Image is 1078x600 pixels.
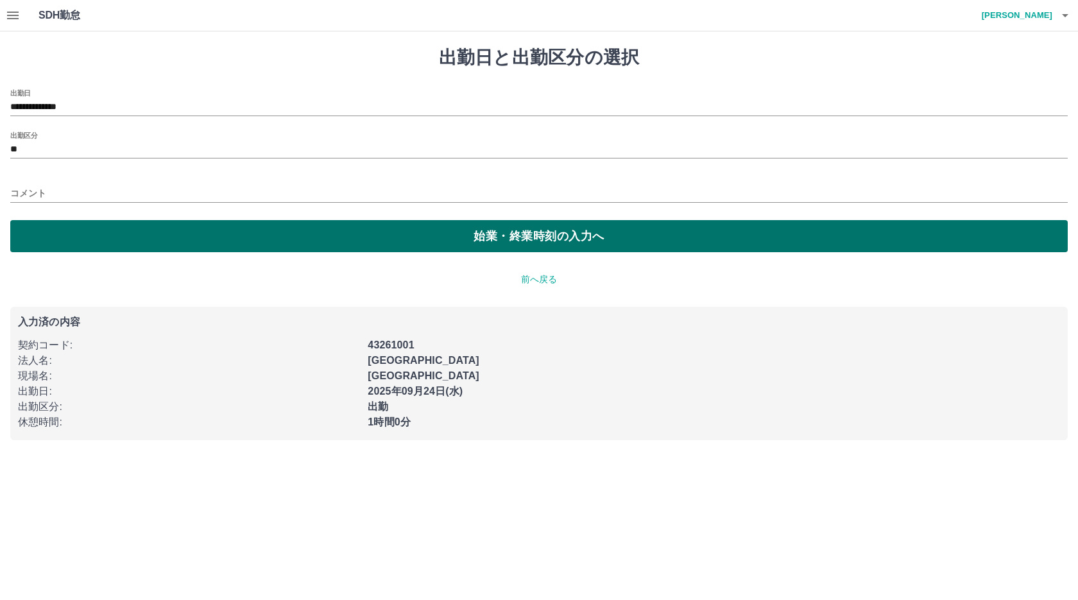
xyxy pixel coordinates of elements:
[368,401,388,412] b: 出勤
[18,338,360,353] p: 契約コード :
[10,273,1068,286] p: 前へ戻る
[10,130,37,140] label: 出勤区分
[368,370,479,381] b: [GEOGRAPHIC_DATA]
[18,317,1060,327] p: 入力済の内容
[10,220,1068,252] button: 始業・終業時刻の入力へ
[368,339,414,350] b: 43261001
[18,384,360,399] p: 出勤日 :
[18,399,360,415] p: 出勤区分 :
[10,88,31,98] label: 出勤日
[368,386,463,397] b: 2025年09月24日(水)
[368,416,411,427] b: 1時間0分
[18,368,360,384] p: 現場名 :
[18,353,360,368] p: 法人名 :
[10,47,1068,69] h1: 出勤日と出勤区分の選択
[18,415,360,430] p: 休憩時間 :
[368,355,479,366] b: [GEOGRAPHIC_DATA]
